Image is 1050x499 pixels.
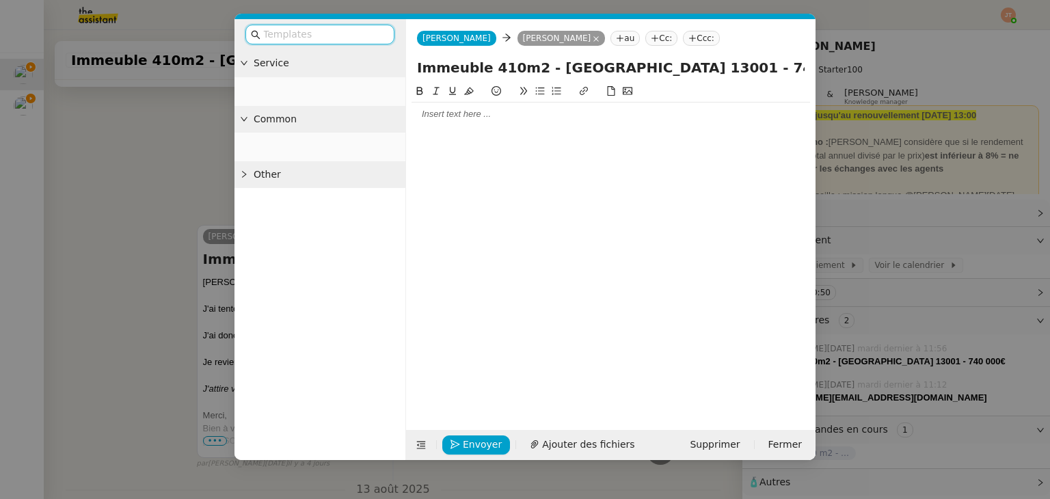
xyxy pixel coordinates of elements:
[645,31,677,46] nz-tag: Cc:
[234,161,405,188] div: Other
[542,437,634,453] span: Ajouter des fichiers
[517,31,606,46] nz-tag: [PERSON_NAME]
[417,57,805,78] input: Subject
[522,435,643,455] button: Ajouter des fichiers
[760,435,810,455] button: Fermer
[683,31,720,46] nz-tag: Ccc:
[263,27,386,42] input: Templates
[690,437,740,453] span: Supprimer
[682,435,748,455] button: Supprimer
[768,437,802,453] span: Fermer
[234,50,405,77] div: Service
[442,435,510,455] button: Envoyer
[254,167,400,183] span: Other
[234,106,405,133] div: Common
[254,55,400,71] span: Service
[254,111,400,127] span: Common
[610,31,640,46] nz-tag: au
[422,33,491,43] span: [PERSON_NAME]
[463,437,502,453] span: Envoyer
